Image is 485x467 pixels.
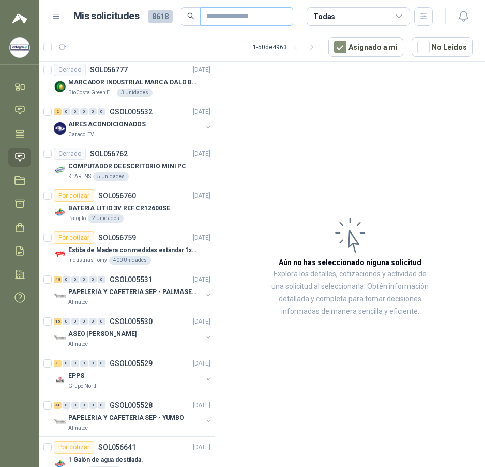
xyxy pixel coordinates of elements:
p: GSOL005532 [110,108,153,115]
p: EPPS [68,371,84,381]
div: 0 [80,276,88,283]
div: 2 [54,108,62,115]
div: 0 [80,402,88,409]
a: 2 0 0 0 0 0 GSOL005532[DATE] Company LogoAIRES ACONDICIONADOSCaracol TV [54,106,213,139]
div: 3 Unidades [117,89,153,97]
div: 2 Unidades [88,214,124,223]
p: [DATE] [193,317,210,327]
a: CerradoSOL056762[DATE] Company LogoCOMPUTADOR DE ESCRITORIO MINI PCKLARENS5 Unidades [39,143,215,185]
div: 0 [98,276,105,283]
div: 48 [54,276,62,283]
img: Logo peakr [12,12,27,25]
a: 48 0 0 0 0 0 GSOL005528[DATE] Company LogoPAPELERIA Y CAFETERIA SEP - YUMBOAlmatec [54,399,213,432]
a: Por cotizarSOL056760[DATE] Company LogoBATERIA LITIO 3V REF CR12600SEPatojito2 Unidades [39,185,215,227]
div: 0 [89,276,97,283]
p: PAPELERIA Y CAFETERIA SEP - PALMASECA [68,287,197,297]
div: Por cotizar [54,441,94,454]
div: 0 [63,360,70,367]
p: AIRES ACONDICIONADOS [68,120,146,129]
div: 16 [54,318,62,325]
p: Estiba de Madera con medidas estándar 1x120x15 de alto [68,245,197,255]
p: [DATE] [193,149,210,159]
div: 400 Unidades [109,256,151,265]
div: 0 [98,318,105,325]
p: Patojito [68,214,86,223]
img: Company Logo [10,38,29,57]
div: 0 [89,108,97,115]
p: GSOL005529 [110,360,153,367]
div: Por cotizar [54,231,94,244]
div: 0 [89,402,97,409]
div: 5 Unidades [93,172,129,181]
div: 0 [80,108,88,115]
p: 1 Galón de agua destilada. [68,455,143,465]
div: 0 [98,360,105,367]
p: [DATE] [193,191,210,201]
p: KLARENS [68,172,91,181]
p: Almatec [68,298,88,307]
img: Company Logo [54,80,66,93]
a: 3 0 0 0 0 0 GSOL005529[DATE] Company LogoEPPSGrupo North [54,357,213,390]
button: No Leídos [412,37,473,57]
p: COMPUTADOR DE ESCRITORIO MINI PC [68,162,186,171]
div: 0 [89,318,97,325]
div: 0 [63,402,70,409]
img: Company Logo [54,248,66,260]
div: 0 [89,360,97,367]
div: 0 [80,360,88,367]
img: Company Logo [54,374,66,386]
p: [DATE] [193,359,210,369]
p: BATERIA LITIO 3V REF CR12600SE [68,203,170,213]
p: Industrias Tomy [68,256,107,265]
p: [DATE] [193,107,210,117]
p: GSOL005531 [110,276,153,283]
button: Asignado a mi [328,37,403,57]
p: [DATE] [193,65,210,75]
div: 48 [54,402,62,409]
div: Cerrado [54,64,86,76]
p: [DATE] [193,443,210,453]
div: 0 [71,318,79,325]
img: Company Logo [54,164,66,177]
p: MARCADOR INDUSTRIAL MARCA DALO BLANCO [68,78,197,87]
p: [DATE] [193,401,210,411]
p: [DATE] [193,275,210,285]
div: 0 [71,360,79,367]
p: Almatec [68,340,88,348]
a: 48 0 0 0 0 0 GSOL005531[DATE] Company LogoPAPELERIA Y CAFETERIA SEP - PALMASECAAlmatec [54,273,213,307]
p: SOL056760 [98,192,136,199]
div: 0 [71,402,79,409]
img: Company Logo [54,416,66,428]
div: Todas [313,11,335,22]
div: 0 [71,276,79,283]
p: GSOL005528 [110,402,153,409]
div: Cerrado [54,148,86,160]
span: search [187,12,194,20]
img: Company Logo [54,332,66,344]
p: Almatec [68,424,88,432]
img: Company Logo [54,122,66,135]
p: SOL056777 [90,66,128,74]
p: GSOL005530 [110,318,153,325]
h3: Aún no has seleccionado niguna solicitud [279,257,421,268]
p: Grupo North [68,382,98,390]
div: 0 [80,318,88,325]
p: SOL056759 [98,234,136,241]
a: 16 0 0 0 0 0 GSOL005530[DATE] Company LogoASEO [PERSON_NAME]Almatec [54,315,213,348]
div: 0 [63,108,70,115]
p: ASEO [PERSON_NAME] [68,329,137,339]
div: 0 [98,402,105,409]
p: SOL056762 [90,150,128,157]
div: Por cotizar [54,189,94,202]
img: Company Logo [54,290,66,302]
span: 8618 [148,10,173,23]
p: Explora los detalles, cotizaciones y actividad de una solicitud al seleccionarla. Obtén informaci... [267,268,433,318]
div: 3 [54,360,62,367]
p: PAPELERIA Y CAFETERIA SEP - YUMBO [68,413,184,423]
div: 1 - 50 de 4963 [253,39,320,55]
a: CerradoSOL056777[DATE] Company LogoMARCADOR INDUSTRIAL MARCA DALO BLANCOBioCosta Green Energy S.A... [39,60,215,101]
p: SOL056641 [98,444,136,451]
p: Caracol TV [68,130,94,139]
a: Por cotizarSOL056759[DATE] Company LogoEstiba de Madera con medidas estándar 1x120x15 de altoIndu... [39,227,215,269]
h1: Mis solicitudes [73,9,140,24]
